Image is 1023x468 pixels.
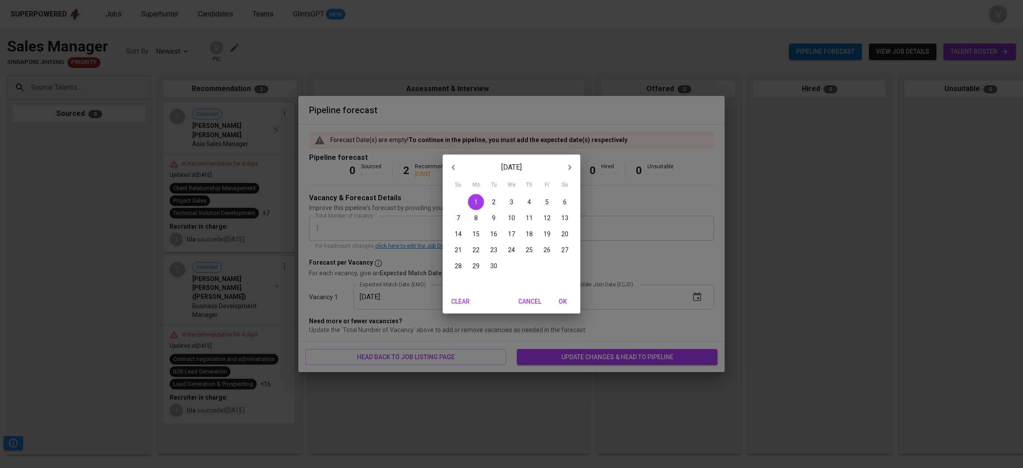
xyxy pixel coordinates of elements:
p: [DATE] [464,162,559,173]
button: 21 [450,242,466,258]
button: 17 [504,226,519,242]
span: Cancel [518,296,541,307]
button: OK [548,293,577,310]
p: 24 [508,246,515,254]
p: 17 [508,230,515,238]
button: 6 [557,194,573,210]
p: 27 [561,246,568,254]
p: 8 [474,214,478,222]
p: 18 [526,230,533,238]
span: Fr [539,181,555,190]
button: 18 [521,226,537,242]
p: 20 [561,230,568,238]
p: 29 [472,262,480,270]
button: 11 [521,210,537,226]
button: 2 [486,194,502,210]
p: 6 [563,198,567,206]
p: 19 [543,230,551,238]
button: 13 [557,210,573,226]
p: 25 [526,246,533,254]
p: 28 [455,262,462,270]
p: 2 [492,198,496,206]
button: 27 [557,242,573,258]
p: 5 [545,198,549,206]
button: 20 [557,226,573,242]
p: 12 [543,214,551,222]
p: 10 [508,214,515,222]
span: Th [521,181,537,190]
button: Clear [446,293,475,310]
button: 30 [486,258,502,274]
button: 8 [468,210,484,226]
p: 23 [490,246,497,254]
button: 25 [521,242,537,258]
button: 23 [486,242,502,258]
p: 11 [526,214,533,222]
p: 21 [455,246,462,254]
p: 1 [474,198,478,206]
button: 26 [539,242,555,258]
p: 16 [490,230,497,238]
span: Mo [468,181,484,190]
p: 9 [492,214,496,222]
button: 24 [504,242,519,258]
button: 3 [504,194,519,210]
p: 13 [561,214,568,222]
p: 22 [472,246,480,254]
button: 4 [521,194,537,210]
p: 7 [456,214,460,222]
span: Sa [557,181,573,190]
span: Clear [450,296,471,307]
button: 19 [539,226,555,242]
button: Cancel [515,293,545,310]
button: 1 [468,194,484,210]
p: 3 [510,198,513,206]
span: Tu [486,181,502,190]
button: 7 [450,210,466,226]
button: 9 [486,210,502,226]
p: 30 [490,262,497,270]
button: 22 [468,242,484,258]
span: Su [450,181,466,190]
button: 10 [504,210,519,226]
button: 15 [468,226,484,242]
button: 5 [539,194,555,210]
span: OK [552,296,573,307]
button: 29 [468,258,484,274]
span: We [504,181,519,190]
p: 15 [472,230,480,238]
button: 28 [450,258,466,274]
button: 14 [450,226,466,242]
p: 14 [455,230,462,238]
p: 4 [527,198,531,206]
p: 26 [543,246,551,254]
button: 12 [539,210,555,226]
button: 16 [486,226,502,242]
